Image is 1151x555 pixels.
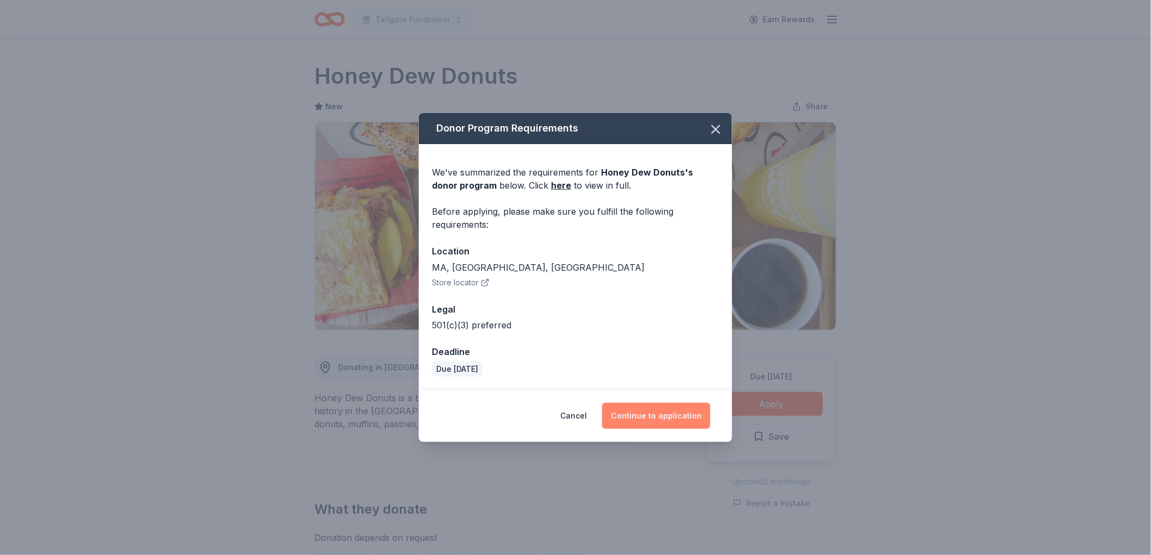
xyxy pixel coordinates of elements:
div: Location [432,244,719,258]
div: Deadline [432,345,719,359]
div: We've summarized the requirements for below. Click to view in full. [432,166,719,192]
div: Before applying, please make sure you fulfill the following requirements: [432,205,719,231]
div: Legal [432,302,719,316]
button: Cancel [560,403,587,429]
button: Store locator [432,276,490,289]
div: Donor Program Requirements [419,113,732,144]
div: Due [DATE] [432,361,482,377]
div: 501(c)(3) preferred [432,319,719,332]
div: MA, [GEOGRAPHIC_DATA], [GEOGRAPHIC_DATA] [432,261,719,274]
button: Continue to application [602,403,710,429]
a: here [551,179,571,192]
